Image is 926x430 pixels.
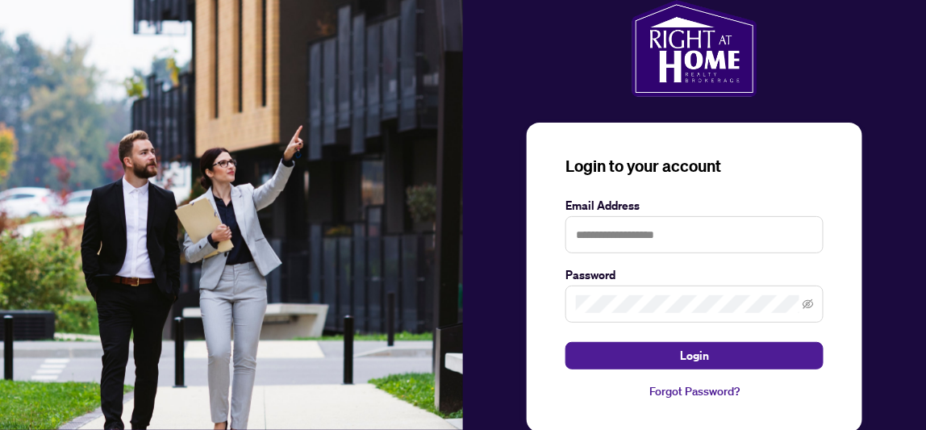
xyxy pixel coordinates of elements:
label: Email Address [565,197,824,215]
span: eye-invisible [803,298,814,310]
span: Login [680,343,709,369]
label: Password [565,266,824,284]
a: Forgot Password? [565,382,824,400]
button: Login [565,342,824,369]
h3: Login to your account [565,155,824,177]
